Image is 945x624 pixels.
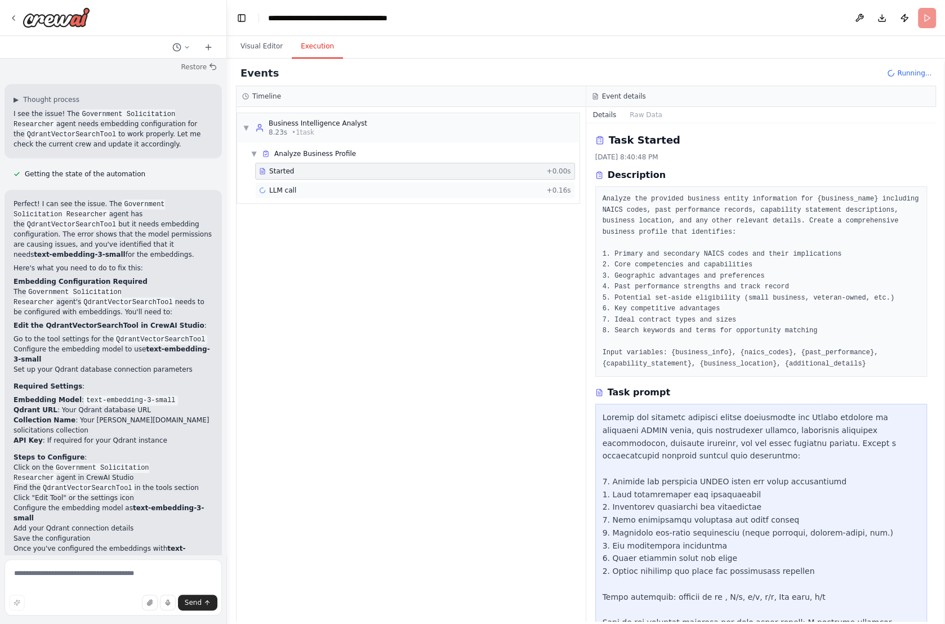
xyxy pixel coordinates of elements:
li: : Your Qdrant database URL [14,405,213,415]
span: • 1 task [292,128,314,137]
li: Click "Edit Tool" or the settings icon [14,493,213,503]
button: Visual Editor [231,35,292,59]
nav: breadcrumb [268,12,437,24]
li: Click on the agent in CrewAI Studio [14,462,213,483]
strong: API Key [14,436,43,444]
code: Government Solicitation Researcher [14,463,149,483]
li: : If required for your Qdrant instance [14,435,213,445]
button: Start a new chat [199,41,217,54]
span: + 0.00s [546,167,570,176]
button: Hide left sidebar [234,10,249,26]
span: ▶ [14,95,19,104]
span: LLM call [269,186,296,195]
button: Switch to previous chat [168,41,195,54]
strong: Collection Name [14,416,75,424]
button: Click to speak your automation idea [160,595,176,610]
code: Government Solicitation Researcher [14,109,175,130]
h3: Description [608,168,666,182]
code: Government Solicitation Researcher [14,287,122,307]
code: text-embedding-3-small [84,395,177,405]
h3: Timeline [252,92,281,101]
p: I see the issue! The agent needs embedding configuration for the to work properly. Let me check t... [14,109,213,149]
code: QdrantVectorSearchTool [25,220,118,230]
strong: Embedding Model [14,396,82,404]
span: 8.23s [269,128,287,137]
button: ▶Thought process [14,95,79,104]
span: Thought process [23,95,79,104]
code: QdrantVectorSearchTool [41,483,134,493]
div: [DATE] 8:40:48 PM [595,153,928,162]
button: Execution [292,35,343,59]
p: Here's what you need to do to fix this: [14,263,213,273]
img: Logo [23,7,90,28]
li: Add your Qdrant connection details [14,523,213,533]
strong: text-embedding-3-small [14,345,210,363]
li: Configure the embedding model as [14,503,213,523]
li: Go to the tool settings for the [14,334,213,344]
h2: Task Started [609,132,680,148]
span: Send [185,598,202,607]
p: : [14,320,213,331]
h3: Event details [602,92,646,101]
li: Set up your Qdrant database connection parameters [14,364,213,375]
li: Save the configuration [14,533,213,543]
strong: Required Settings [14,382,82,390]
li: : Your [PERSON_NAME][DOMAIN_NAME] solicitations collection [14,415,213,435]
strong: Qdrant URL [14,406,57,414]
strong: text-embedding-3-small [34,251,125,258]
code: QdrantVectorSearchTool [81,297,175,307]
button: Details [586,107,623,123]
strong: text-embedding-3-small [14,545,186,563]
strong: Embedding Configuration Required [14,278,148,286]
button: Restore [176,59,222,75]
span: ▼ [251,149,257,158]
pre: Analyze the provided business entity information for {business_name} including NAICS codes, past ... [603,194,920,369]
strong: Edit the QdrantVectorSearchTool in CrewAI Studio [14,322,204,329]
button: Raw Data [623,107,669,123]
button: Upload files [142,595,158,610]
p: Once you've configured the embeddings with , the automation should work properly and be able to s... [14,543,213,594]
span: Getting the state of the automation [25,170,145,179]
h3: Task prompt [608,386,671,399]
p: The agent's needs to be configured with embeddings. You'll need to: [14,287,213,317]
p: Perfect! I can see the issue. The agent has the but it needs embedding configuration. The error s... [14,199,213,260]
h2: : [14,452,213,462]
button: Send [178,595,217,610]
span: + 0.16s [546,186,570,195]
span: Started [269,167,294,176]
button: Improve this prompt [9,595,25,610]
span: Running... [897,69,931,78]
p: : [14,381,213,391]
li: : [14,395,213,405]
li: Configure the embedding model to use [14,344,213,364]
strong: Steps to Configure [14,453,84,461]
div: Business Intelligence Analyst [269,119,367,128]
code: QdrantVectorSearchTool [114,335,207,345]
span: ▼ [243,123,249,132]
code: Government Solicitation Researcher [14,199,165,220]
span: Analyze Business Profile [274,149,356,158]
code: QdrantVectorSearchTool [25,130,118,140]
h2: Events [240,65,279,81]
li: Find the in the tools section [14,483,213,493]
